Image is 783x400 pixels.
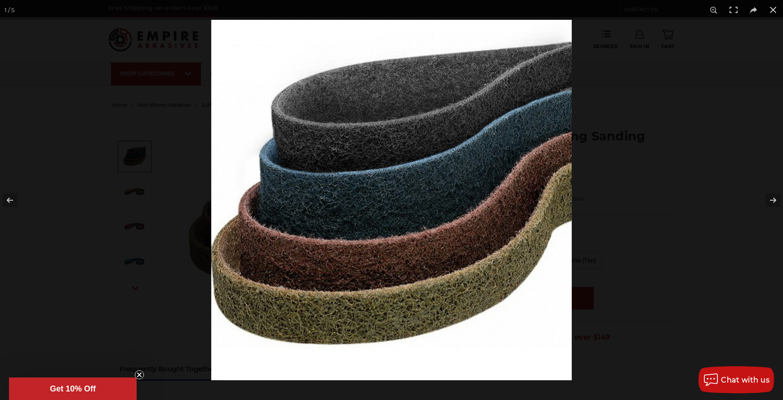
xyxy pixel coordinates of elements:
[752,178,783,223] button: Next (arrow right)
[135,370,144,379] button: Close teaser
[698,366,774,393] button: Chat with us
[721,376,770,384] span: Chat with us
[9,378,137,400] div: Get 10% OffClose teaser
[50,384,96,393] span: Get 10% Off
[211,20,572,380] img: Surface_Conditioning_Sanding_Belt_Options__00338.1680561045.jpg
